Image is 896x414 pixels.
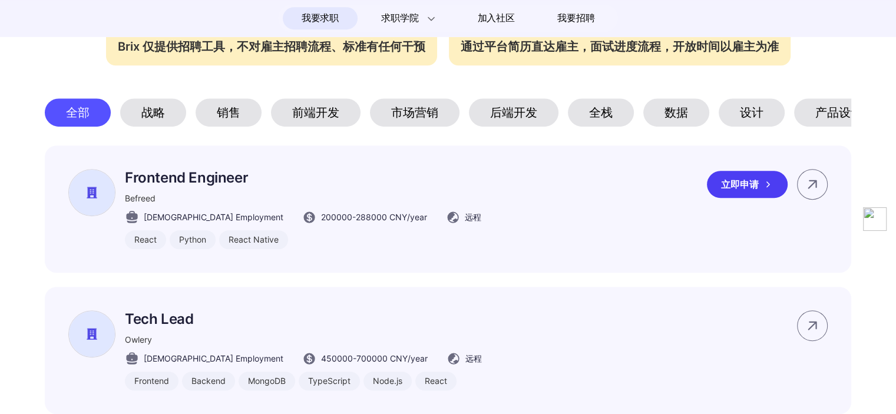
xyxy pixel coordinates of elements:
[381,11,418,25] span: 求职学院
[719,98,785,127] div: 设计
[106,28,437,65] div: Brix 仅提供招聘工具，不对雇主招聘流程、标准有任何干预
[469,98,558,127] div: 后端开发
[125,310,482,327] p: Tech Lead
[370,98,459,127] div: 市场营销
[299,372,360,390] div: TypeScript
[125,230,166,249] div: React
[125,169,481,186] p: Frontend Engineer
[170,230,216,249] div: Python
[144,352,283,365] span: [DEMOGRAPHIC_DATA] Employment
[321,211,427,223] span: 200000 - 288000 CNY /year
[125,372,178,390] div: Frontend
[144,211,283,223] span: [DEMOGRAPHIC_DATA] Employment
[45,98,111,127] div: 全部
[302,9,339,28] span: 我要求职
[120,98,186,127] div: 战略
[125,334,152,345] span: Owlery
[465,352,482,365] span: 远程
[363,372,412,390] div: Node.js
[643,98,709,127] div: 数据
[478,9,515,28] span: 加入社区
[415,372,457,390] div: React
[449,28,791,65] div: 通过平台简历直达雇主，面试进度流程，开放时间以雇主为准
[568,98,634,127] div: 全栈
[707,171,788,198] div: 立即申请
[557,11,594,25] span: 我要招聘
[219,230,288,249] div: React Native
[707,171,797,198] a: 立即申请
[465,211,481,223] span: 远程
[196,98,262,127] div: 销售
[239,372,295,390] div: MongoDB
[271,98,361,127] div: 前端开发
[125,193,156,203] span: Befreed
[794,98,884,127] div: 产品设计
[182,372,235,390] div: Backend
[321,352,428,365] span: 450000 - 700000 CNY /year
